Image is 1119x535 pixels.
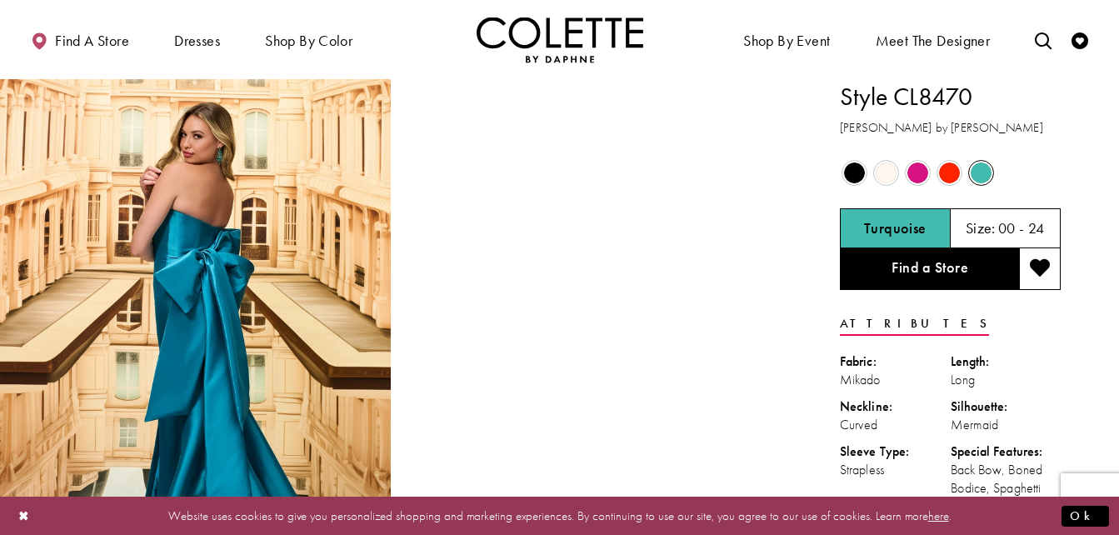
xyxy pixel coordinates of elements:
div: Sleeve Type: [840,442,951,461]
a: Attributes [840,312,989,336]
div: Product color controls state depends on size chosen [840,157,1061,188]
div: Special Features: [951,442,1062,461]
div: Silhouette: [951,397,1062,416]
div: Mermaid [951,416,1062,434]
a: Find a Store [840,248,1019,290]
div: Black [840,158,869,187]
div: Back Bow, Boned Bodice, Spaghetti Straps Included [951,461,1062,516]
button: Submit Dialog [1062,505,1109,526]
div: Diamond White [872,158,901,187]
button: Close Dialog [10,501,38,530]
a: here [928,507,949,523]
div: Long [951,371,1062,389]
span: Size: [966,218,996,237]
div: Neckline: [840,397,951,416]
h1: Style CL8470 [840,79,1061,114]
div: Fuchsia [903,158,932,187]
h5: 00 - 24 [998,220,1045,237]
h3: [PERSON_NAME] by [PERSON_NAME] [840,118,1061,137]
div: Curved [840,416,951,434]
p: Website uses cookies to give you personalized shopping and marketing experiences. By continuing t... [120,504,999,527]
video: Style CL8470 Colette by Daphne #1 autoplay loop mute video [399,79,790,275]
h5: Chosen color [864,220,927,237]
button: Add to wishlist [1019,248,1061,290]
div: Mikado [840,371,951,389]
div: Scarlet [935,158,964,187]
div: Length: [951,352,1062,371]
div: Fabric: [840,352,951,371]
div: Turquoise [967,158,996,187]
div: Strapless [840,461,951,479]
